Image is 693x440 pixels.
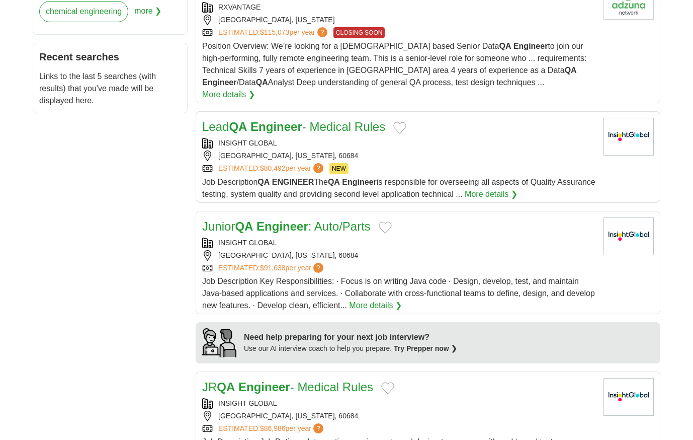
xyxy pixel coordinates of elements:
a: INSIGHT GLOBAL [218,139,277,147]
a: More details ❯ [465,188,517,200]
a: Try Prepper now ❯ [394,344,457,352]
a: More details ❯ [349,300,402,312]
strong: Engineer [202,78,236,87]
button: Add to favorite jobs [379,222,392,234]
div: [GEOGRAPHIC_DATA], [US_STATE], 60684 [202,151,595,161]
strong: QA [565,66,577,75]
div: [GEOGRAPHIC_DATA], [US_STATE] [202,15,595,25]
div: [GEOGRAPHIC_DATA], [US_STATE], 60684 [202,411,595,421]
strong: Engineer [513,42,548,50]
span: Job Description Key Responsibilities: · Focus is on writing Java code · Design, develop, test, an... [202,277,595,310]
strong: Engineer [342,178,376,186]
a: chemical engineering [39,1,128,22]
strong: Engineer [238,380,290,394]
a: ESTIMATED:$80,492per year? [218,163,325,174]
a: JuniorQA Engineer: Auto/Parts [202,219,371,233]
strong: Engineer [250,120,302,133]
span: $86,986 [260,424,286,432]
strong: ENGINEER [272,178,314,186]
img: Insight Global logo [603,217,654,255]
a: LeadQA Engineer- Medical Rules [202,120,385,133]
strong: QA [256,78,268,87]
span: $91,638 [260,264,286,272]
span: ? [313,263,323,273]
h2: Recent searches [39,49,181,64]
span: Job Description The is responsible for overseeing all aspects of Quality Assurance testing, syste... [202,178,595,198]
span: CLOSING SOON [333,27,385,38]
a: ESTIMATED:$115,073per year? [218,27,329,38]
span: more ❯ [134,1,161,28]
span: $115,073 [260,28,289,36]
img: Insight Global logo [603,118,654,156]
a: JRQA Engineer- Medical Rules [202,380,373,394]
div: [GEOGRAPHIC_DATA], [US_STATE], 60684 [202,250,595,261]
a: ESTIMATED:$91,638per year? [218,263,325,273]
a: More details ❯ [202,89,255,101]
span: ? [313,163,323,173]
span: ? [317,27,327,37]
strong: Engineer [256,219,308,233]
p: Links to the last 5 searches (with results) that you've made will be displayed here. [39,70,181,107]
strong: QA [229,120,247,133]
button: Add to favorite jobs [381,382,394,394]
strong: QA [217,380,235,394]
strong: QA [257,178,270,186]
span: NEW [329,163,349,174]
strong: QA [235,219,253,233]
span: $80,492 [260,164,286,172]
a: INSIGHT GLOBAL [218,239,277,247]
span: ? [313,423,323,433]
a: INSIGHT GLOBAL [218,399,277,407]
button: Add to favorite jobs [393,122,406,134]
img: Insight Global logo [603,378,654,416]
a: ESTIMATED:$86,986per year? [218,423,325,434]
strong: QA [499,42,511,50]
div: Need help preparing for your next job interview? [244,331,457,343]
div: Use our AI interview coach to help you prepare. [244,343,457,354]
strong: QA [328,178,340,186]
div: RXVANTAGE [202,2,595,13]
span: Position Overview: We’re looking for a [DEMOGRAPHIC_DATA] based Senior Data to join our high-perf... [202,42,587,87]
